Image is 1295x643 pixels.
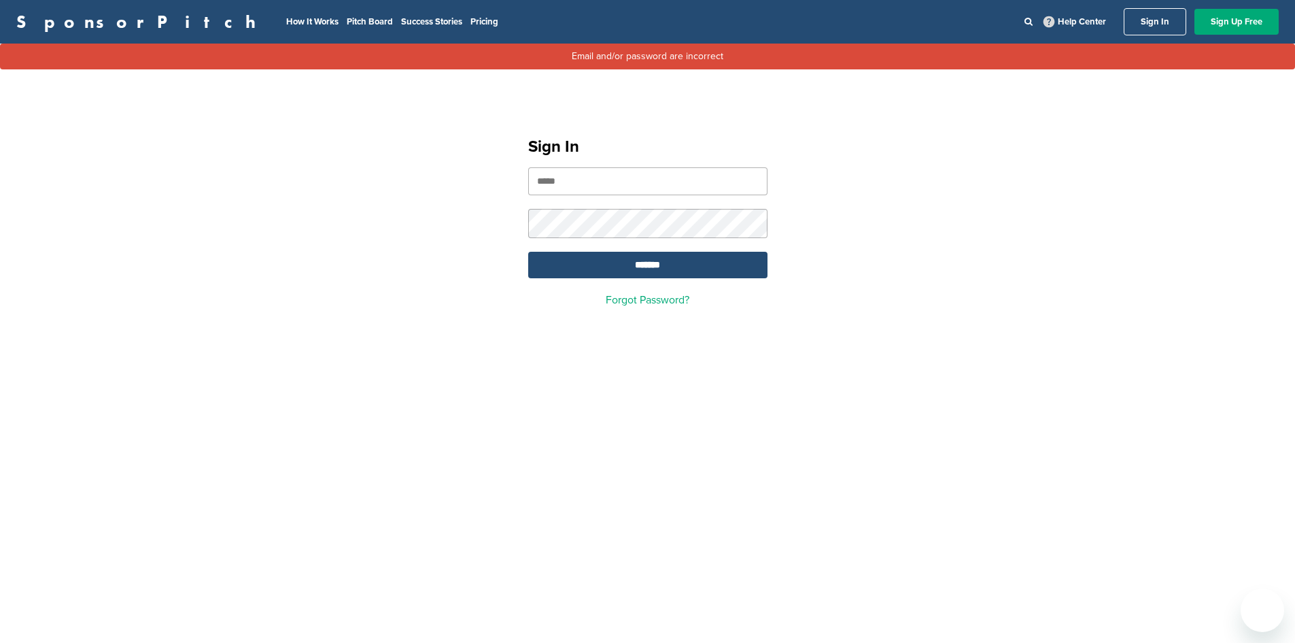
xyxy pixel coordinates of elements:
a: Pitch Board [347,16,393,27]
a: Pricing [470,16,498,27]
a: How It Works [286,16,339,27]
a: SponsorPitch [16,13,264,31]
a: Sign Up Free [1194,9,1279,35]
a: Forgot Password? [606,293,689,307]
a: Help Center [1041,14,1109,30]
a: Sign In [1124,8,1186,35]
iframe: Button to launch messaging window [1241,589,1284,632]
a: Success Stories [401,16,462,27]
h1: Sign In [528,135,767,159]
